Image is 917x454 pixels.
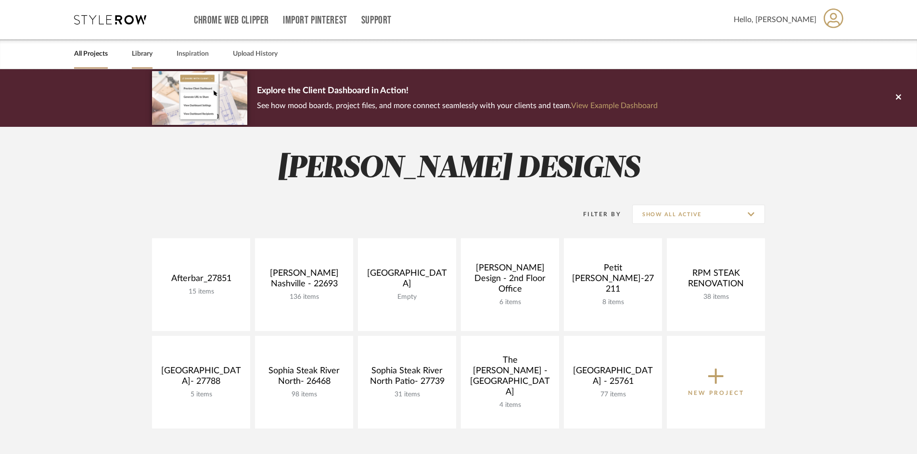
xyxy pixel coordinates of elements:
div: [PERSON_NAME] Nashville - 22693 [263,268,345,293]
div: [PERSON_NAME] Design - 2nd Floor Office [469,263,551,298]
div: 5 items [160,391,242,399]
div: RPM STEAK RENOVATION [675,268,757,293]
div: [GEOGRAPHIC_DATA] [366,268,448,293]
a: View Example Dashboard [571,102,658,110]
div: Sophia Steak River North- 26468 [263,366,345,391]
div: Sophia Steak River North Patio- 27739 [366,366,448,391]
a: Support [361,16,392,25]
h2: [PERSON_NAME] DESIGNS [112,151,805,187]
a: Inspiration [177,48,209,61]
div: 8 items [572,298,654,307]
div: Empty [366,293,448,301]
a: Chrome Web Clipper [194,16,269,25]
div: 6 items [469,298,551,307]
div: 15 items [160,288,242,296]
img: d5d033c5-7b12-40c2-a960-1ecee1989c38.png [152,71,247,124]
div: 98 items [263,391,345,399]
div: Afterbar_27851 [160,273,242,288]
div: [GEOGRAPHIC_DATA] - 25761 [572,366,654,391]
a: Upload History [233,48,278,61]
div: 31 items [366,391,448,399]
a: Library [132,48,153,61]
a: Import Pinterest [283,16,347,25]
span: Hello, [PERSON_NAME] [734,14,816,25]
button: New Project [667,336,765,429]
div: 4 items [469,401,551,409]
div: [GEOGRAPHIC_DATA]- 27788 [160,366,242,391]
p: New Project [688,388,744,398]
div: Filter By [571,209,621,219]
div: The [PERSON_NAME] - [GEOGRAPHIC_DATA] [469,355,551,401]
p: See how mood boards, project files, and more connect seamlessly with your clients and team. [257,99,658,112]
div: 77 items [572,391,654,399]
a: All Projects [74,48,108,61]
div: Petit [PERSON_NAME]-27211 [572,263,654,298]
div: 38 items [675,293,757,301]
div: 136 items [263,293,345,301]
p: Explore the Client Dashboard in Action! [257,84,658,99]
